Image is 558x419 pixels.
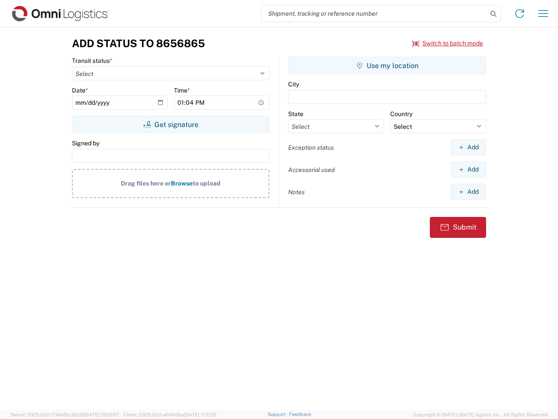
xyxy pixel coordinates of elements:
[288,166,335,174] label: Accessorial used
[262,5,487,22] input: Shipment, tracking or reference number
[72,116,269,133] button: Get signature
[288,57,486,74] button: Use my location
[72,37,205,50] h3: Add Status to 8656865
[289,412,311,417] a: Feedback
[174,86,190,94] label: Time
[123,412,217,417] span: Client: 2025.20.0-e640dba
[72,57,112,65] label: Transit status
[184,412,217,417] span: [DATE] 17:21:12
[288,80,299,88] label: City
[413,411,548,419] span: Copyright © [DATE]-[DATE] Agistix Inc., All Rights Reserved
[288,144,334,151] label: Exception status
[390,110,412,118] label: Country
[72,86,88,94] label: Date
[451,161,486,178] button: Add
[121,180,171,187] span: Drag files here or
[451,139,486,155] button: Add
[412,36,483,51] button: Switch to batch mode
[84,412,119,417] span: [DATE] 09:51:07
[451,184,486,200] button: Add
[72,139,99,147] label: Signed by
[10,412,119,417] span: Server: 2025.20.0-734e5bc92d9
[171,180,193,187] span: Browse
[268,412,289,417] a: Support
[288,110,303,118] label: State
[193,180,221,187] span: to upload
[288,188,305,196] label: Notes
[430,217,486,238] button: Submit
